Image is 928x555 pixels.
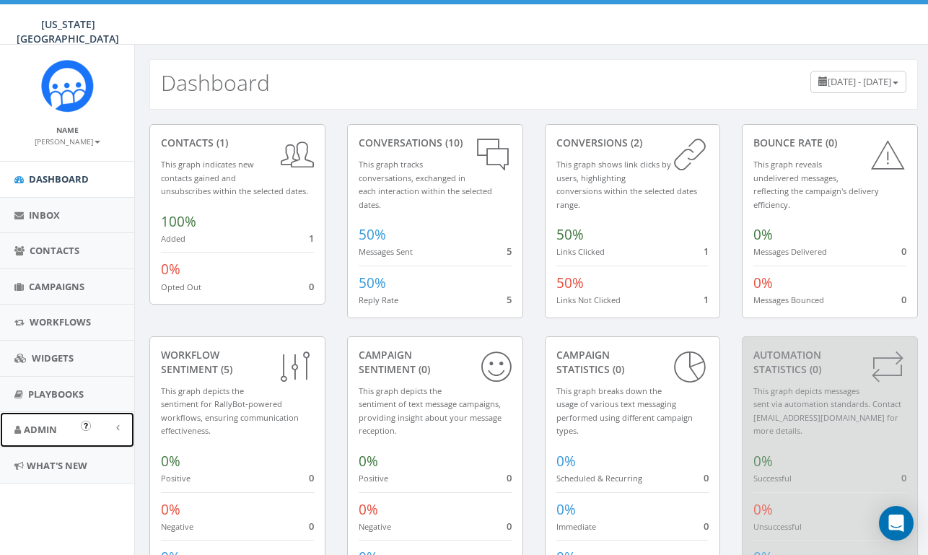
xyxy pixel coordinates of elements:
[753,521,802,532] small: Unsuccessful
[30,315,91,328] span: Workflows
[556,385,693,437] small: This graph breaks down the usage of various text messaging performed using different campaign types.
[556,159,697,210] small: This graph shows link clicks by users, highlighting conversions within the selected dates range.
[556,274,584,292] span: 50%
[753,452,773,471] span: 0%
[753,385,901,437] small: This graph depicts messages sent via automation standards. Contact [EMAIL_ADDRESS][DOMAIN_NAME] f...
[359,294,398,305] small: Reply Rate
[81,421,91,431] button: Open In-App Guide
[56,125,79,135] small: Name
[359,452,378,471] span: 0%
[161,521,193,532] small: Negative
[359,136,512,150] div: conversations
[556,500,576,519] span: 0%
[901,471,906,484] span: 0
[507,520,512,533] span: 0
[29,209,60,222] span: Inbox
[29,172,89,185] span: Dashboard
[359,225,386,244] span: 50%
[161,233,185,244] small: Added
[161,71,270,95] h2: Dashboard
[704,293,709,306] span: 1
[556,473,642,484] small: Scheduled & Recurring
[161,452,180,471] span: 0%
[753,136,906,150] div: Bounce Rate
[753,159,879,210] small: This graph reveals undelivered messages, reflecting the campaign's delivery efficiency.
[556,246,605,257] small: Links Clicked
[309,232,314,245] span: 1
[628,136,642,149] span: (2)
[879,506,914,541] div: Open Intercom Messenger
[27,459,87,472] span: What's New
[40,59,95,113] img: Rally_Platform_Icon.png
[359,385,502,437] small: This graph depicts the sentiment of text message campaigns, providing insight about your message ...
[309,471,314,484] span: 0
[704,245,709,258] span: 1
[556,294,621,305] small: Links Not Clicked
[704,520,709,533] span: 0
[442,136,463,149] span: (10)
[753,246,827,257] small: Messages Delivered
[161,260,180,279] span: 0%
[556,225,584,244] span: 50%
[556,452,576,471] span: 0%
[359,473,388,484] small: Positive
[161,500,180,519] span: 0%
[359,348,512,377] div: Campaign Sentiment
[753,500,773,519] span: 0%
[807,362,821,376] span: (0)
[24,423,57,436] span: Admin
[161,385,299,437] small: This graph depicts the sentiment for RallyBot-powered workflows, ensuring communication effective...
[161,348,314,377] div: Workflow Sentiment
[753,348,906,377] div: Automation Statistics
[35,134,100,147] a: [PERSON_NAME]
[359,274,386,292] span: 50%
[309,520,314,533] span: 0
[32,351,74,364] span: Widgets
[161,159,308,196] small: This graph indicates new contacts gained and unsubscribes within the selected dates.
[556,348,709,377] div: Campaign Statistics
[161,473,191,484] small: Positive
[901,245,906,258] span: 0
[753,294,824,305] small: Messages Bounced
[35,136,100,147] small: [PERSON_NAME]
[359,159,492,210] small: This graph tracks conversations, exchanged in each interaction within the selected dates.
[161,136,314,150] div: contacts
[507,293,512,306] span: 5
[17,17,119,45] span: [US_STATE][GEOGRAPHIC_DATA]
[161,281,201,292] small: Opted Out
[753,473,792,484] small: Successful
[610,362,624,376] span: (0)
[704,471,709,484] span: 0
[753,274,773,292] span: 0%
[218,362,232,376] span: (5)
[556,136,709,150] div: conversions
[556,521,596,532] small: Immediate
[214,136,228,149] span: (1)
[901,293,906,306] span: 0
[359,521,391,532] small: Negative
[28,388,84,401] span: Playbooks
[359,500,378,519] span: 0%
[416,362,430,376] span: (0)
[309,280,314,293] span: 0
[823,136,837,149] span: (0)
[29,280,84,293] span: Campaigns
[753,225,773,244] span: 0%
[30,244,79,257] span: Contacts
[161,212,196,231] span: 100%
[359,246,413,257] small: Messages Sent
[507,471,512,484] span: 0
[828,75,891,88] span: [DATE] - [DATE]
[507,245,512,258] span: 5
